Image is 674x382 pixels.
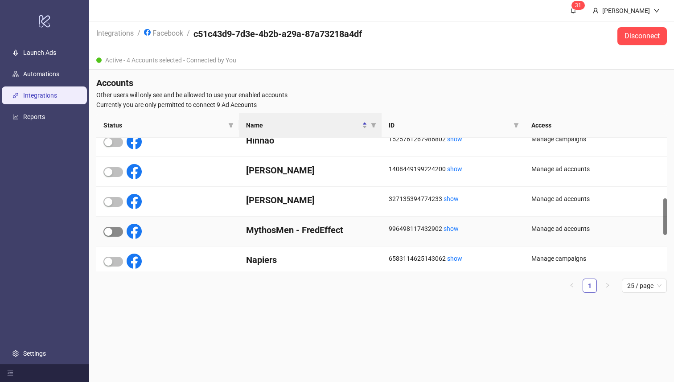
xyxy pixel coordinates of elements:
span: filter [514,123,519,128]
div: [PERSON_NAME] [599,6,653,16]
a: show [447,165,462,173]
span: Status [103,120,225,130]
span: filter [512,119,521,132]
span: 25 / page [627,279,662,292]
a: show [444,225,459,232]
h4: c51c43d9-7d3e-4b2b-a29a-87a73218a4df [193,28,362,40]
h4: Napiers [246,254,374,266]
div: Page Size [622,279,667,293]
div: Manage ad accounts [531,224,660,234]
h4: Accounts [96,77,667,89]
div: 327135394774233 [389,194,517,204]
th: Access [524,113,667,138]
a: Integrations [23,92,57,99]
span: 1 [578,2,581,8]
a: Facebook [142,28,185,37]
a: Integrations [95,28,136,37]
div: 6583114625143062 [389,254,517,263]
span: 3 [575,2,578,8]
li: Next Page [600,279,615,293]
button: right [600,279,615,293]
button: Disconnect [617,27,667,45]
span: filter [369,119,378,132]
h4: [PERSON_NAME] [246,164,374,177]
li: / [187,28,190,45]
span: filter [371,123,376,128]
div: 1525761267986802 [389,134,517,144]
a: show [447,255,462,262]
span: filter [226,119,235,132]
li: Previous Page [565,279,579,293]
a: 1 [583,279,596,292]
th: Name [239,113,382,138]
span: right [605,283,610,288]
div: Manage ad accounts [531,164,660,174]
h4: Hinnao [246,134,374,147]
span: Currently you are only permitted to connect 9 Ad Accounts [96,100,667,110]
a: Settings [23,350,46,357]
div: Manage ad accounts [531,194,660,204]
div: Active - 4 Accounts selected - Connected by You [89,51,674,70]
a: Launch Ads [23,49,56,57]
span: down [653,8,660,14]
span: menu-fold [7,370,13,376]
div: Manage campaigns [531,254,660,263]
div: Manage campaigns [531,134,660,144]
span: Name [246,120,360,130]
span: filter [228,123,234,128]
button: left [565,279,579,293]
div: 996498117432902 [389,224,517,234]
sup: 31 [571,1,585,10]
h4: [PERSON_NAME] [246,194,374,206]
a: Automations [23,71,59,78]
span: left [569,283,575,288]
a: Reports [23,114,45,121]
div: 1408449199224200 [389,164,517,174]
li: / [137,28,140,45]
span: bell [570,7,576,13]
a: show [444,195,459,202]
h4: MythosMen - FredEffect [246,224,374,236]
li: 1 [583,279,597,293]
span: Disconnect [625,32,660,40]
a: show [447,136,462,143]
span: user [592,8,599,14]
span: Other users will only see and be allowed to use your enabled accounts [96,90,667,100]
span: ID [389,120,510,130]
